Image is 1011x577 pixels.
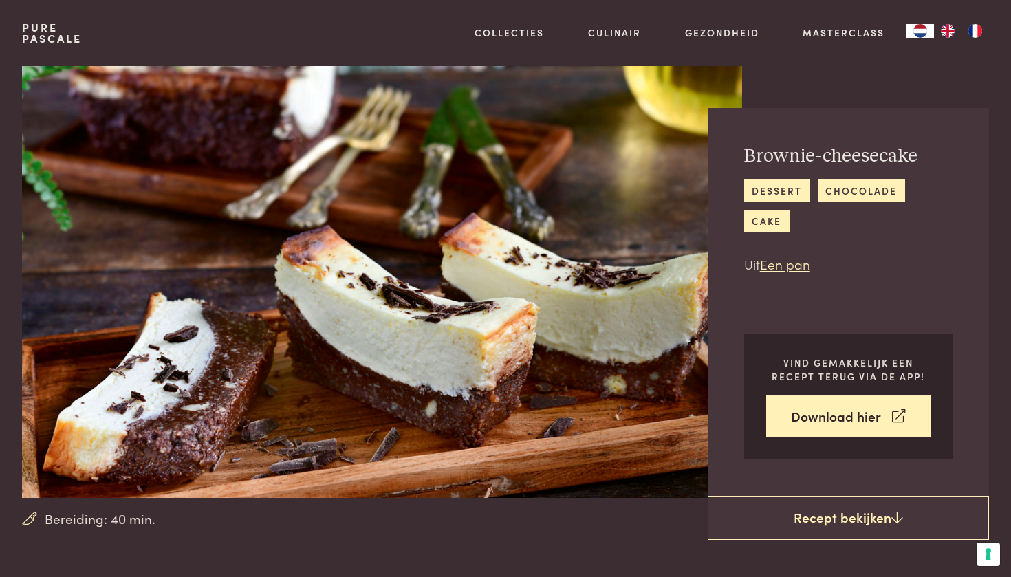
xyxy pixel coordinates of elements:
a: Download hier [766,395,931,438]
button: Uw voorkeuren voor toestemming voor trackingtechnologieën [977,543,1000,566]
aside: Language selected: Nederlands [906,24,989,38]
a: chocolade [818,179,905,202]
a: dessert [744,179,810,202]
a: Culinair [588,25,641,40]
a: FR [961,24,989,38]
img: Brownie-cheesecake [22,66,742,498]
ul: Language list [934,24,989,38]
a: Gezondheid [685,25,759,40]
a: Masterclass [803,25,884,40]
p: Vind gemakkelijk een recept terug via de app! [766,356,931,384]
span: Bereiding: 40 min. [45,509,155,529]
p: Uit [744,254,953,274]
a: EN [934,24,961,38]
a: NL [906,24,934,38]
div: Language [906,24,934,38]
a: Een pan [760,254,810,273]
a: PurePascale [22,22,82,44]
a: cake [744,210,790,232]
a: Recept bekijken [708,496,990,540]
h2: Brownie-cheesecake [744,144,953,168]
a: Collecties [475,25,544,40]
